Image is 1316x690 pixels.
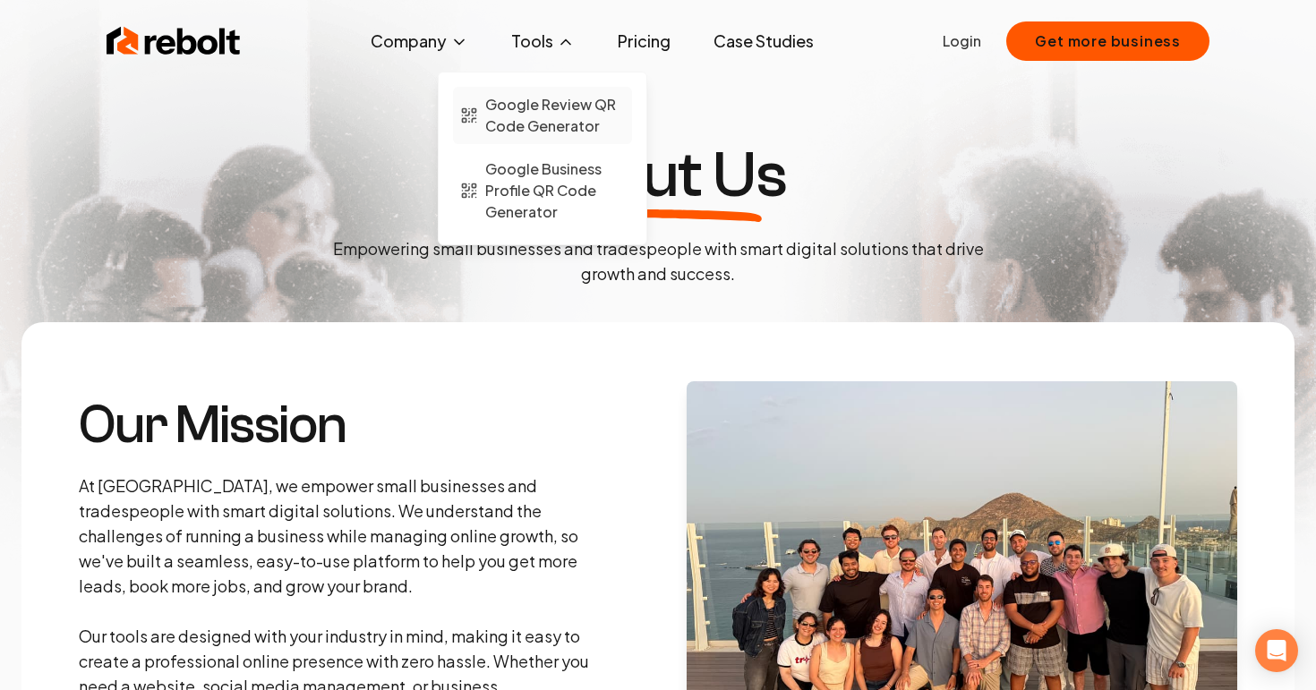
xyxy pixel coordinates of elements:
[485,94,625,137] span: Google Review QR Code Generator
[603,23,685,59] a: Pricing
[1006,21,1209,61] button: Get more business
[943,30,981,52] a: Login
[107,23,241,59] img: Rebolt Logo
[318,236,998,286] p: Empowering small businesses and tradespeople with smart digital solutions that drive growth and s...
[356,23,483,59] button: Company
[1255,629,1298,672] div: Open Intercom Messenger
[485,158,625,223] span: Google Business Profile QR Code Generator
[530,143,786,208] h1: About Us
[453,87,632,144] a: Google Review QR Code Generator
[453,151,632,230] a: Google Business Profile QR Code Generator
[699,23,828,59] a: Case Studies
[79,398,594,452] h3: Our Mission
[497,23,589,59] button: Tools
